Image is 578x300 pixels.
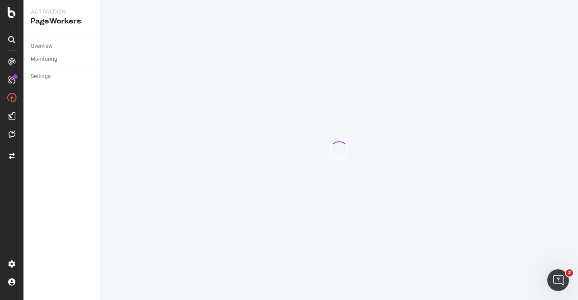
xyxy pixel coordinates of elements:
[31,42,93,51] a: Overview
[31,7,93,16] div: Activation
[31,55,57,64] div: Monitoring
[31,16,93,27] div: PageWorkers
[31,72,93,81] a: Settings
[547,269,569,291] iframe: Intercom live chat
[31,55,93,64] a: Monitoring
[566,269,573,277] span: 2
[31,72,51,81] div: Settings
[31,42,52,51] div: Overview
